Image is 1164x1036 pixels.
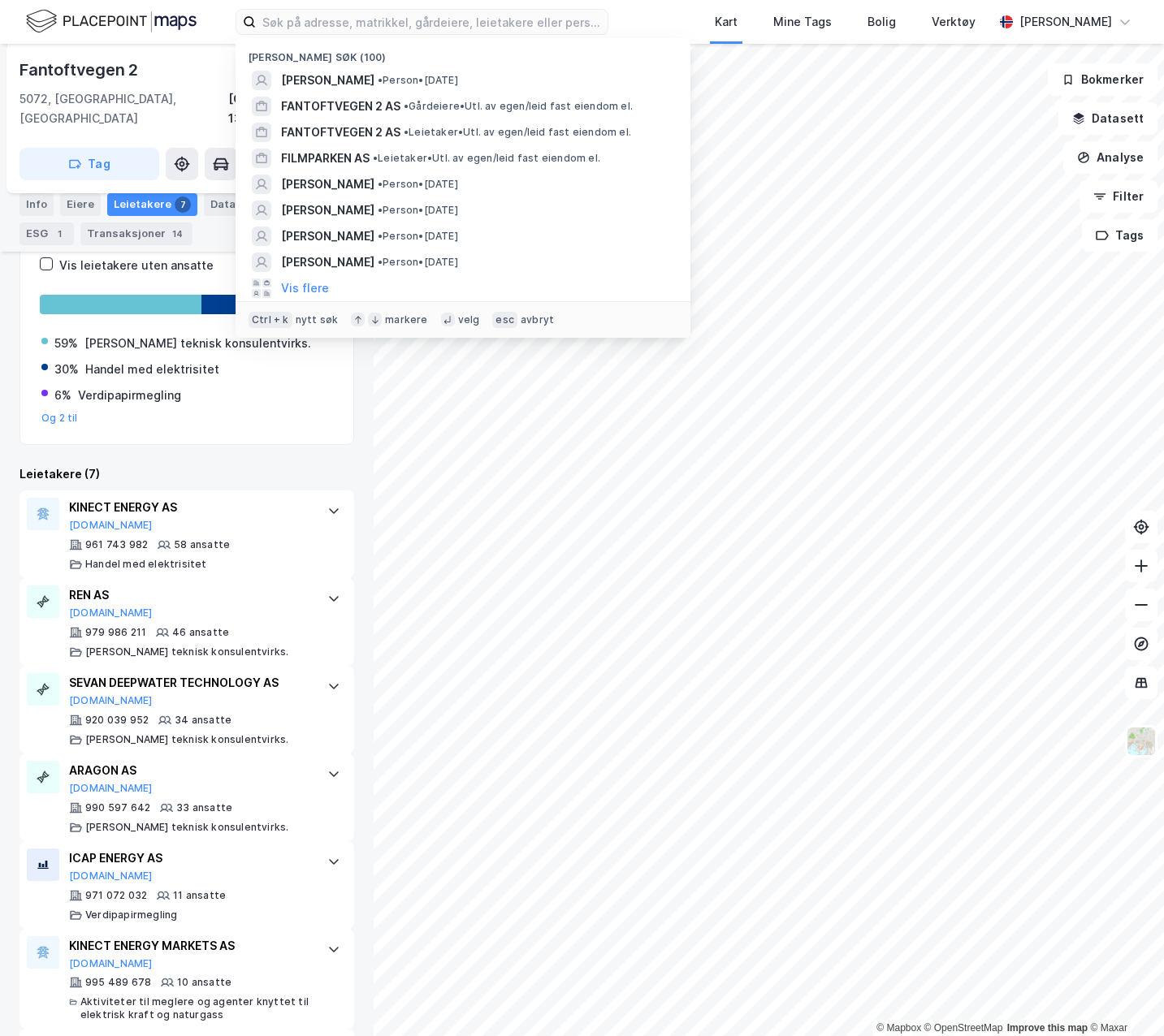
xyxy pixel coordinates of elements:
[404,100,633,113] span: Gårdeiere • Utl. av egen/leid fast eiendom el.
[281,253,374,272] span: [PERSON_NAME]
[715,12,738,32] div: Kart
[1019,12,1112,32] div: [PERSON_NAME]
[521,313,554,326] div: avbryt
[85,645,288,658] div: [PERSON_NAME] teknisk konsulentvirks.
[281,227,374,246] span: [PERSON_NAME]
[281,149,370,168] span: FILMPARKEN AS
[868,12,896,32] div: Bolig
[19,89,228,128] div: 5072, [GEOGRAPHIC_DATA], [GEOGRAPHIC_DATA]
[80,222,193,245] div: Transaksjoner
[204,193,284,216] div: Datasett
[876,1022,921,1034] a: Mapbox
[69,761,311,780] div: ARAGON AS
[41,412,78,425] button: Og 2 til
[256,10,608,34] input: Søk på adresse, matrikkel, gårdeiere, leietakere eller personer
[249,312,292,328] div: Ctrl + k
[174,538,230,551] div: 58 ansatte
[281,278,329,298] button: Vis flere
[19,193,54,216] div: Info
[175,196,191,213] div: 7
[932,12,976,32] div: Verktøy
[85,538,148,551] div: 961 743 982
[69,519,153,532] button: [DOMAIN_NAME]
[378,178,383,190] span: •
[378,230,458,243] span: Person • [DATE]
[69,498,311,517] div: KINECT ENERGY AS
[404,126,631,139] span: Leietaker • Utl. av egen/leid fast eiendom el.
[85,558,207,571] div: Handel med elektrisitet
[85,976,151,989] div: 995 489 678
[59,256,214,275] div: Vis leietakere uten ansatte
[26,7,197,36] img: logo.f888ab2527a4732fd821a326f86c7f29.svg
[85,714,149,727] div: 920 039 952
[296,313,339,326] div: nytt søk
[69,957,153,970] button: [DOMAIN_NAME]
[19,57,141,83] div: Fantoftvegen 2
[385,313,427,326] div: markere
[924,1022,1003,1034] a: OpenStreetMap
[69,782,153,795] button: [DOMAIN_NAME]
[378,256,458,269] span: Person • [DATE]
[1048,63,1158,96] button: Bokmerker
[228,89,354,128] div: [GEOGRAPHIC_DATA], 13/858
[85,801,150,814] div: 990 597 642
[378,230,383,242] span: •
[85,889,147,902] div: 971 072 032
[458,313,480,326] div: velg
[1082,219,1158,252] button: Tags
[19,148,159,180] button: Tag
[172,626,229,639] div: 46 ansatte
[69,870,153,883] button: [DOMAIN_NAME]
[85,909,177,922] div: Verdipapirmegling
[85,626,146,639] div: 979 986 211
[378,256,383,268] span: •
[60,193,101,216] div: Eiere
[378,204,383,216] span: •
[169,226,186,242] div: 14
[281,175,374,194] span: [PERSON_NAME]
[173,889,226,902] div: 11 ansatte
[773,12,832,32] div: Mine Tags
[175,714,232,727] div: 34 ansatte
[378,204,458,217] span: Person • [DATE]
[1083,958,1164,1036] iframe: Chat Widget
[78,386,181,405] div: Verdipapirmegling
[373,152,378,164] span: •
[80,995,311,1021] div: Aktiviteter til meglere og agenter knyttet til elektrisk kraft og naturgass
[281,97,400,116] span: FANTOFTVEGEN 2 AS
[378,178,458,191] span: Person • [DATE]
[1063,141,1158,174] button: Analyse
[177,976,232,989] div: 10 ansatte
[69,936,311,956] div: KINECT ENERGY MARKETS AS
[492,312,517,328] div: esc
[69,848,311,868] div: ICAP ENERGY AS
[404,126,409,138] span: •
[54,360,79,379] div: 30%
[19,464,354,484] div: Leietakere (7)
[19,222,74,245] div: ESG
[378,74,458,87] span: Person • [DATE]
[1080,180,1158,213] button: Filter
[404,100,409,112] span: •
[281,201,374,220] span: [PERSON_NAME]
[69,606,153,619] button: [DOMAIN_NAME]
[281,71,374,90] span: [PERSON_NAME]
[69,585,311,605] div: REN AS
[85,821,288,834] div: [PERSON_NAME] teknisk konsulentvirks.
[85,360,219,379] div: Handel med elektrisitet
[281,123,400,142] span: FANTOFTVEGEN 2 AS
[85,733,288,746] div: [PERSON_NAME] teknisk konsulentvirks.
[1126,726,1157,757] img: Z
[107,193,197,216] div: Leietakere
[51,226,67,242] div: 1
[84,334,311,353] div: [PERSON_NAME] teknisk konsulentvirks.
[373,152,600,165] span: Leietaker • Utl. av egen/leid fast eiendom el.
[54,334,78,353] div: 59%
[1007,1022,1088,1034] a: Improve this map
[69,673,311,693] div: SEVAN DEEPWATER TECHNOLOGY AS
[69,694,153,707] button: [DOMAIN_NAME]
[54,386,71,405] div: 6%
[236,38,690,67] div: [PERSON_NAME] søk (100)
[1058,102,1158,135] button: Datasett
